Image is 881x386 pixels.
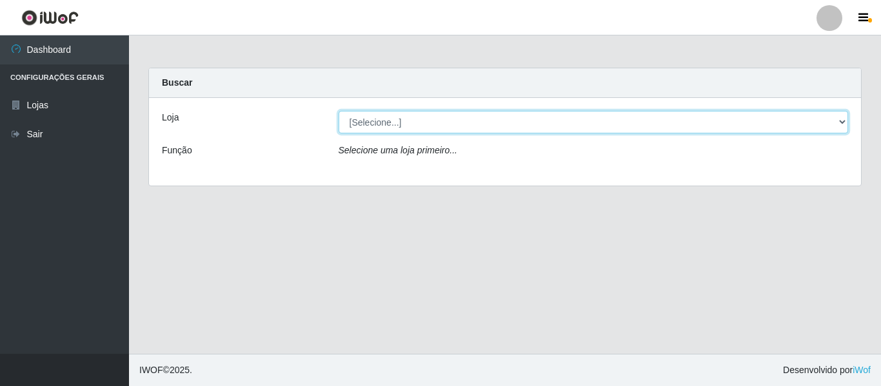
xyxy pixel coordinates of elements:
[162,144,192,157] label: Função
[139,365,163,375] span: IWOF
[139,363,192,377] span: © 2025 .
[853,365,871,375] a: iWof
[162,77,192,88] strong: Buscar
[21,10,79,26] img: CoreUI Logo
[162,111,179,124] label: Loja
[339,145,457,155] i: Selecione uma loja primeiro...
[783,363,871,377] span: Desenvolvido por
